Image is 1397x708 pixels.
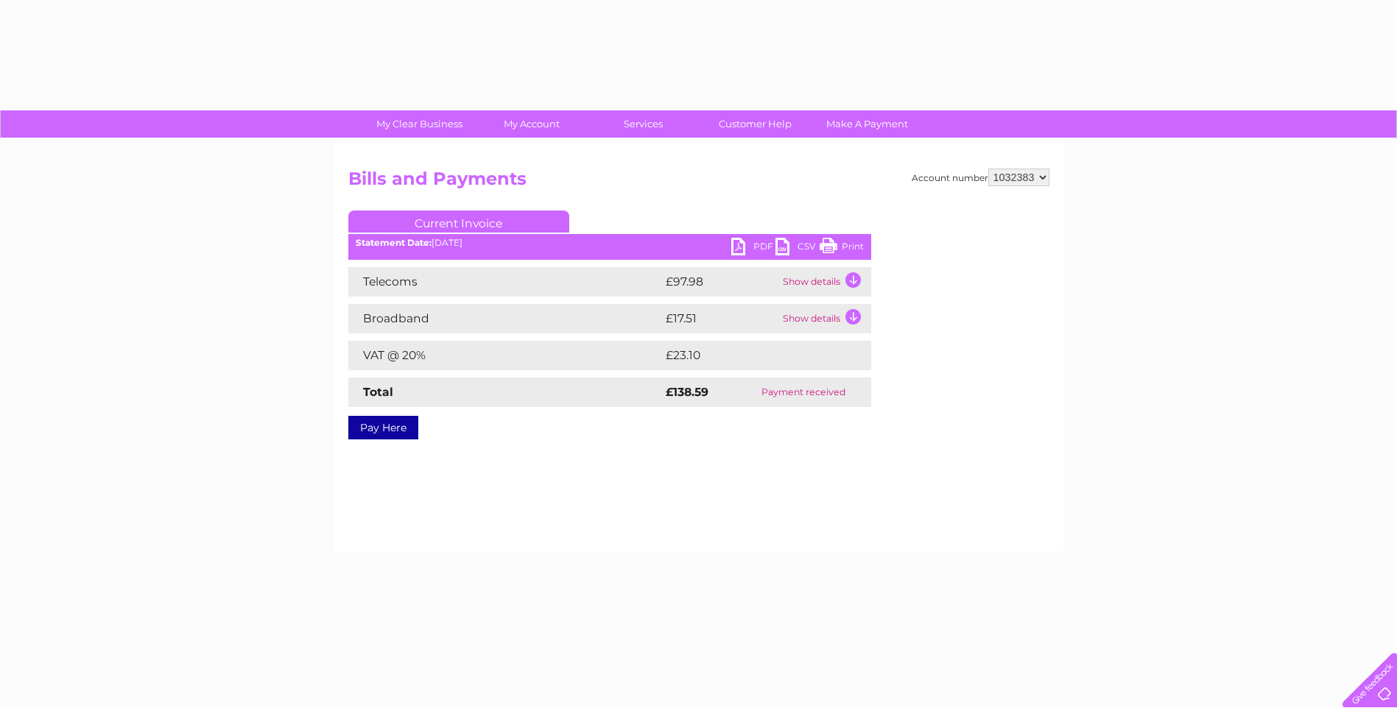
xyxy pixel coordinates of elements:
a: My Account [471,110,592,138]
td: £23.10 [662,341,840,370]
div: Account number [912,169,1049,186]
div: [DATE] [348,238,871,248]
a: Pay Here [348,416,418,439]
td: VAT @ 20% [348,341,662,370]
a: My Clear Business [359,110,480,138]
a: Current Invoice [348,210,569,233]
a: Services [583,110,704,138]
td: Payment received [736,378,870,407]
a: Customer Help [694,110,816,138]
a: Make A Payment [806,110,928,138]
strong: £138.59 [666,385,708,399]
td: £97.98 [662,267,779,297]
a: CSV [775,238,820,259]
strong: Total [363,385,393,399]
td: Broadband [348,304,662,333]
td: Show details [779,267,871,297]
td: Telecoms [348,267,662,297]
td: £17.51 [662,304,779,333]
td: Show details [779,304,871,333]
a: PDF [731,238,775,259]
a: Print [820,238,864,259]
h2: Bills and Payments [348,169,1049,197]
b: Statement Date: [356,237,432,248]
